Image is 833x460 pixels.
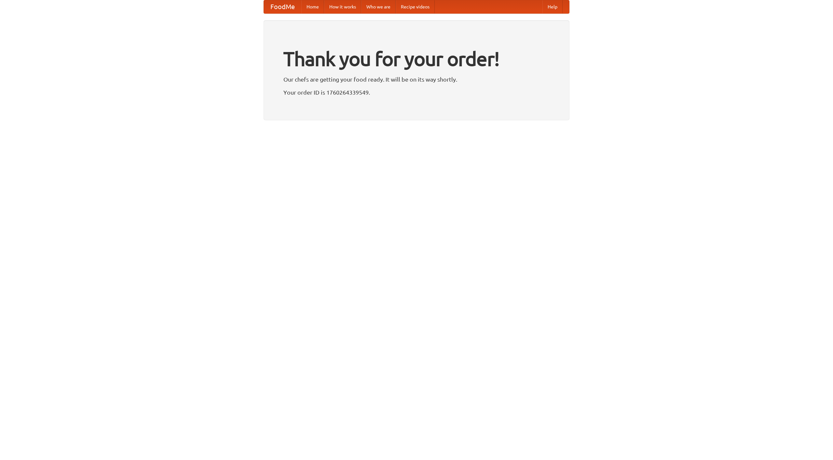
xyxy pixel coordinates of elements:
a: Who we are [361,0,396,13]
h1: Thank you for your order! [283,43,550,74]
a: Home [301,0,324,13]
a: FoodMe [264,0,301,13]
a: Help [542,0,563,13]
a: How it works [324,0,361,13]
a: Recipe videos [396,0,435,13]
p: Your order ID is 1760264339549. [283,87,550,97]
p: Our chefs are getting your food ready. It will be on its way shortly. [283,74,550,84]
